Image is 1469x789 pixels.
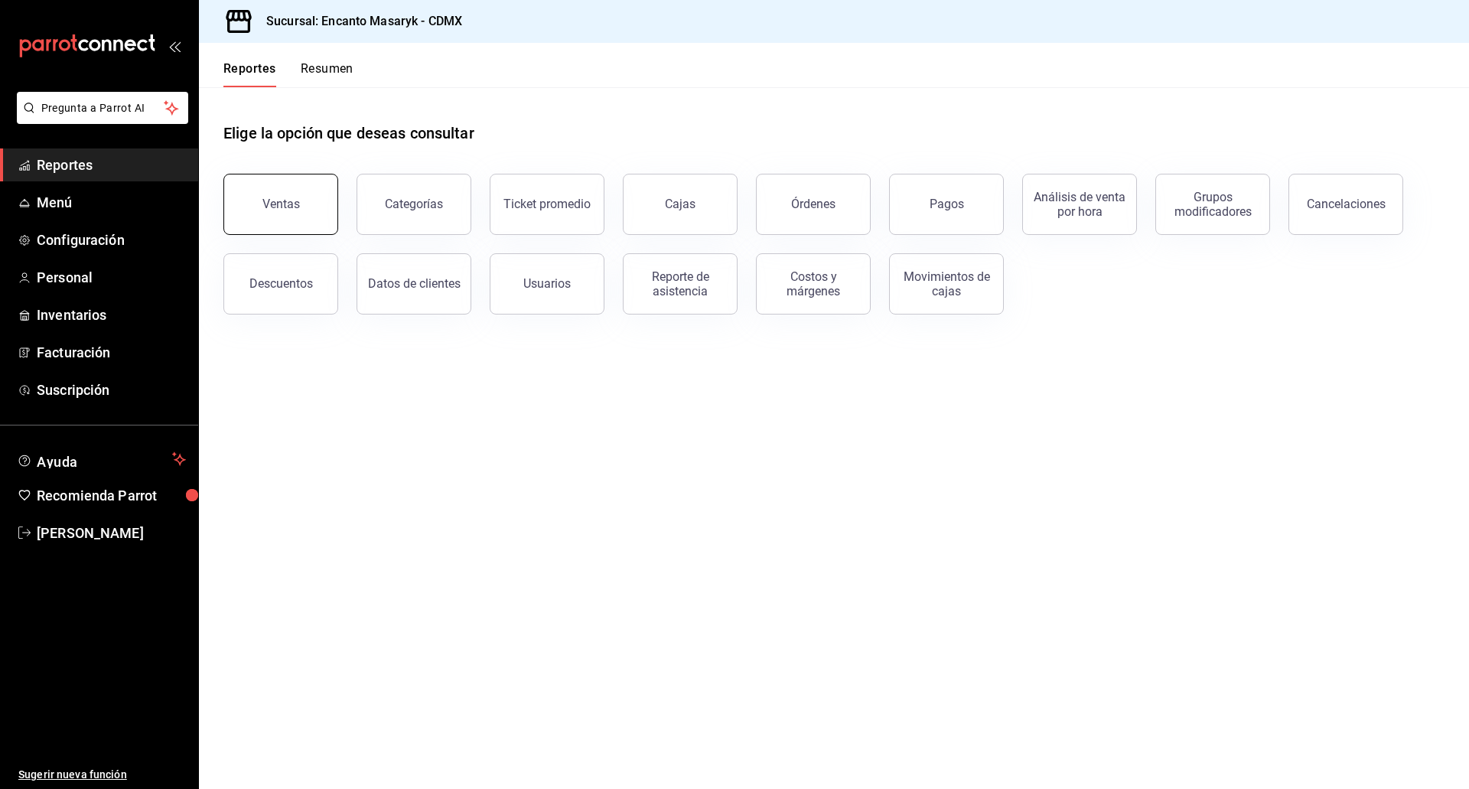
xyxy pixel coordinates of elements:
[1032,190,1127,219] div: Análisis de venta por hora
[17,92,188,124] button: Pregunta a Parrot AI
[633,269,728,298] div: Reporte de asistencia
[490,253,604,315] button: Usuarios
[756,253,871,315] button: Costos y márgenes
[41,100,164,116] span: Pregunta a Parrot AI
[168,40,181,52] button: open_drawer_menu
[37,305,186,325] span: Inventarios
[889,174,1004,235] button: Pagos
[523,276,571,291] div: Usuarios
[889,253,1004,315] button: Movimientos de cajas
[357,253,471,315] button: Datos de clientes
[357,174,471,235] button: Categorías
[37,267,186,288] span: Personal
[37,230,186,250] span: Configuración
[503,197,591,211] div: Ticket promedio
[665,195,696,214] div: Cajas
[37,155,186,175] span: Reportes
[223,61,276,87] button: Reportes
[262,197,300,211] div: Ventas
[249,276,313,291] div: Descuentos
[18,767,186,783] span: Sugerir nueva función
[37,342,186,363] span: Facturación
[11,111,188,127] a: Pregunta a Parrot AI
[254,12,462,31] h3: Sucursal: Encanto Masaryk - CDMX
[368,276,461,291] div: Datos de clientes
[623,174,738,235] a: Cajas
[1155,174,1270,235] button: Grupos modificadores
[37,523,186,543] span: [PERSON_NAME]
[37,485,186,506] span: Recomienda Parrot
[223,61,353,87] div: navigation tabs
[385,197,443,211] div: Categorías
[37,380,186,400] span: Suscripción
[766,269,861,298] div: Costos y márgenes
[930,197,964,211] div: Pagos
[301,61,353,87] button: Resumen
[1022,174,1137,235] button: Análisis de venta por hora
[623,253,738,315] button: Reporte de asistencia
[223,174,338,235] button: Ventas
[791,197,835,211] div: Órdenes
[1288,174,1403,235] button: Cancelaciones
[223,253,338,315] button: Descuentos
[37,192,186,213] span: Menú
[756,174,871,235] button: Órdenes
[490,174,604,235] button: Ticket promedio
[899,269,994,298] div: Movimientos de cajas
[1307,197,1386,211] div: Cancelaciones
[37,450,166,468] span: Ayuda
[1165,190,1260,219] div: Grupos modificadores
[223,122,474,145] h1: Elige la opción que deseas consultar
